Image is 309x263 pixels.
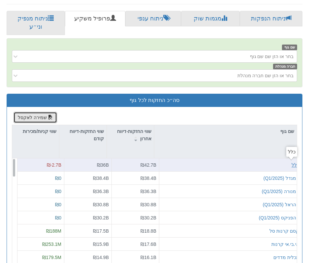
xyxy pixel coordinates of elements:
[140,254,156,260] span: ₪16.1B
[259,214,299,221] button: * הפניקס (Q1/2025)
[93,175,109,181] span: ₪38.4B
[59,125,107,145] div: שווי החזקות-דיווח קודם
[292,162,299,168] button: כלל
[107,125,154,145] div: שווי החזקות-דיווח אחרון
[282,45,297,50] span: שם גוף
[140,215,156,220] span: ₪30.2B
[93,215,109,220] span: ₪30.2B
[154,125,297,138] div: שם גוף
[42,241,61,247] span: ₪253.1M
[263,175,299,181] button: * מגדל (Q1/2025)
[93,188,109,194] span: ₪36.3B
[250,53,294,60] div: בחר או הזן שם שם גוף
[273,254,299,260] button: תכלית מדדים
[93,254,109,260] span: ₪14.9B
[240,11,302,27] a: ניתוח הנפקות
[47,162,61,168] span: ₪-2.7B
[140,202,156,207] span: ₪30.8B
[12,125,59,145] div: שווי קניות/מכירות
[42,254,61,260] span: ₪179.5M
[273,64,297,69] span: חברה מנהלת
[181,11,240,27] a: מגמות שוק
[93,202,109,207] span: ₪30.8B
[97,162,109,168] span: ₪36B
[93,241,109,247] span: ₪15.9B
[269,227,299,234] button: קסם קרנות סל
[140,175,156,181] span: ₪38.4B
[12,97,297,103] h3: סה״כ החזקות לכל גוף
[140,228,156,233] span: ₪18.8B
[93,228,109,233] span: ₪17.5B
[125,11,181,27] a: ניתוח ענפי
[140,188,156,194] span: ₪36.3B
[55,188,61,194] span: ₪0
[140,241,156,247] span: ₪17.6B
[263,201,299,208] button: * הראל (Q1/2025)
[55,175,61,181] span: ₪0
[65,11,125,27] a: פרופיל משקיע
[55,202,61,207] span: ₪0
[237,72,294,79] div: בחר או הזן שם חברה מנהלת
[262,188,299,194] button: * מנורה (Q1/2025)
[271,241,299,247] button: אי.בי.אי קרנות
[140,162,156,168] span: ₪42.7B
[46,228,61,233] span: ₪188M
[14,112,57,123] button: שמירה לאקסל
[55,215,61,220] span: ₪0
[286,147,297,157] div: כלל
[7,11,65,35] a: ניתוח מנפיק וני״ע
